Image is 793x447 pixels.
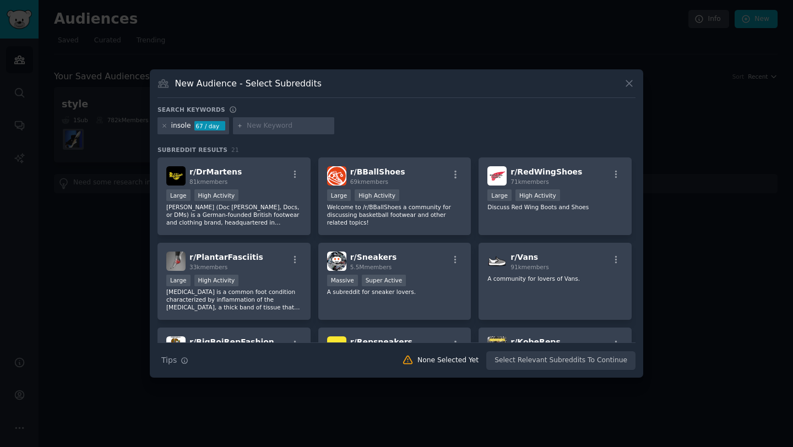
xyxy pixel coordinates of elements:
input: New Keyword [247,121,330,131]
p: Welcome to /r/BBallShoes a community for discussing basketball footwear and other related topics! [327,203,463,226]
div: High Activity [355,189,399,201]
span: r/ KobeReps [510,337,560,346]
div: Large [166,189,191,201]
div: 67 / day [194,121,225,131]
img: DrMartens [166,166,186,186]
img: PlantarFasciitis [166,252,186,271]
div: Large [487,189,512,201]
img: Sneakers [327,252,346,271]
div: Large [166,275,191,286]
p: A subreddit for sneaker lovers. [327,288,463,296]
span: r/ BBallShoes [350,167,405,176]
span: 5.5M members [350,264,392,270]
span: r/ Sneakers [350,253,397,261]
span: 91k members [510,264,548,270]
img: RedWingShoes [487,166,507,186]
p: [MEDICAL_DATA] is a common foot condition characterized by inflammation of the [MEDICAL_DATA], a ... [166,288,302,311]
span: Subreddit Results [157,146,227,154]
span: 33k members [189,264,227,270]
span: r/ PlantarFasciitis [189,253,263,261]
p: Discuss Red Wing Boots and Shoes [487,203,623,211]
div: Large [327,189,351,201]
span: Tips [161,355,177,366]
h3: Search keywords [157,106,225,113]
span: r/ DrMartens [189,167,242,176]
button: Tips [157,351,192,370]
h3: New Audience - Select Subreddits [175,78,322,89]
div: High Activity [515,189,560,201]
span: r/ Repsneakers [350,337,412,346]
p: A community for lovers of Vans. [487,275,623,282]
span: r/ RedWingShoes [510,167,582,176]
img: KobeReps [487,336,507,356]
p: [PERSON_NAME] (Doc [PERSON_NAME], Docs, or DMs) is a German-founded British footwear and clothing... [166,203,302,226]
span: r/ BigBoiRepFashion [189,337,274,346]
span: 21 [231,146,239,153]
span: 69k members [350,178,388,185]
span: 81k members [189,178,227,185]
span: 71k members [510,178,548,185]
div: insole [171,121,191,131]
div: Super Active [362,275,406,286]
img: Repsneakers [327,336,346,356]
div: None Selected Yet [417,356,479,366]
div: High Activity [194,275,239,286]
img: BigBoiRepFashion [166,336,186,356]
div: Massive [327,275,358,286]
img: BBallShoes [327,166,346,186]
div: High Activity [194,189,239,201]
span: r/ Vans [510,253,538,261]
img: Vans [487,252,507,271]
